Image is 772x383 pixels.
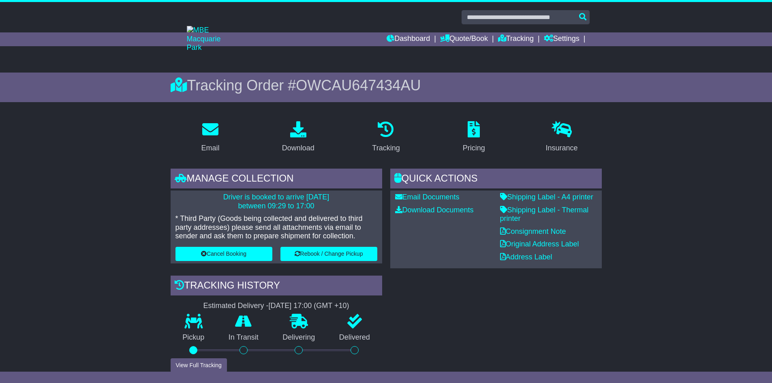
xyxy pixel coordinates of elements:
[327,333,382,342] p: Delivered
[546,143,578,154] div: Insurance
[271,333,327,342] p: Delivering
[175,214,377,241] p: * Third Party (Goods being collected and delivered to third party addresses) please send all atta...
[541,118,583,156] a: Insurance
[390,169,602,190] div: Quick Actions
[387,32,430,46] a: Dashboard
[171,333,217,342] p: Pickup
[216,333,271,342] p: In Transit
[500,227,566,235] a: Consignment Note
[277,118,320,156] a: Download
[175,247,272,261] button: Cancel Booking
[544,32,580,46] a: Settings
[395,193,460,201] a: Email Documents
[201,143,219,154] div: Email
[196,118,225,156] a: Email
[500,206,589,223] a: Shipping Label - Thermal printer
[498,32,534,46] a: Tracking
[500,193,593,201] a: Shipping Label - A4 printer
[171,169,382,190] div: Manage collection
[395,206,474,214] a: Download Documents
[171,276,382,297] div: Tracking history
[372,143,400,154] div: Tracking
[175,193,377,210] p: Driver is booked to arrive [DATE] between 09:29 to 17:00
[171,302,382,310] div: Estimated Delivery -
[463,143,485,154] div: Pricing
[500,253,552,261] a: Address Label
[458,118,490,156] a: Pricing
[171,358,227,372] button: View Full Tracking
[171,77,602,94] div: Tracking Order #
[280,247,377,261] button: Rebook / Change Pickup
[367,118,405,156] a: Tracking
[282,143,314,154] div: Download
[269,302,349,310] div: [DATE] 17:00 (GMT +10)
[440,32,488,46] a: Quote/Book
[500,240,579,248] a: Original Address Label
[187,26,235,52] img: MBE Macquarie Park
[296,77,421,94] span: OWCAU647434AU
